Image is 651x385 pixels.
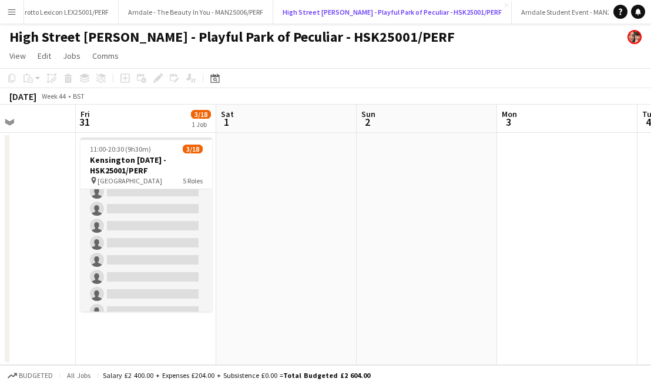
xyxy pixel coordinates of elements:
span: 1 [219,115,234,129]
app-user-avatar: Performer Department [627,30,642,44]
span: 11:00-20:30 (9h30m) [90,145,151,153]
a: View [5,48,31,63]
span: 31 [79,115,90,129]
span: Comms [92,51,119,61]
span: Edit [38,51,51,61]
span: Total Budgeted £2 604.00 [283,371,370,380]
h3: Kensington [DATE] - HSK25001/PERF [80,155,212,176]
span: View [9,51,26,61]
span: Week 44 [39,92,68,101]
span: Mon [502,109,517,119]
div: [DATE] [9,91,36,102]
span: Jobs [63,51,80,61]
div: Salary £2 400.00 + Expenses £204.00 + Subsistence £0.00 = [103,371,370,380]
span: All jobs [65,371,93,380]
a: Jobs [58,48,85,63]
a: Edit [33,48,56,63]
span: Sun [361,109,375,119]
span: [GEOGRAPHIC_DATA] [98,176,162,185]
button: Budgeted [6,369,55,382]
span: Sat [221,109,234,119]
div: 1 Job [192,120,210,129]
span: 3/18 [183,145,203,153]
app-job-card: 11:00-20:30 (9h30m)3/18Kensington [DATE] - HSK25001/PERF [GEOGRAPHIC_DATA]5 Roles[PERSON_NAME][PE... [80,138,212,312]
button: High Street [PERSON_NAME] - Playful Park of Peculiar - HSK25001/PERF [273,1,512,24]
h1: High Street [PERSON_NAME] - Playful Park of Peculiar - HSK25001/PERF [9,28,455,46]
div: BST [73,92,85,101]
span: Budgeted [19,371,53,380]
span: Fri [80,109,90,119]
span: 2 [360,115,375,129]
a: Comms [88,48,123,63]
span: 3 [500,115,517,129]
span: 3/18 [191,110,211,119]
span: 5 Roles [183,176,203,185]
button: Arndale - The Beauty In You - MAN25006/PERF [119,1,273,24]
